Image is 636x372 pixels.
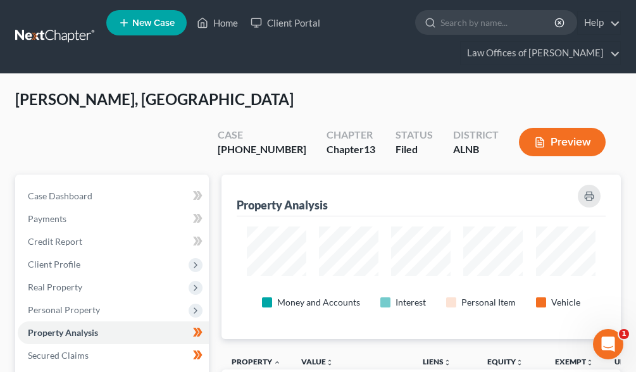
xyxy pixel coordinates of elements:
[516,359,523,366] i: unfold_more
[440,11,556,34] input: Search by name...
[28,213,66,224] span: Payments
[578,11,620,34] a: Help
[190,11,244,34] a: Home
[237,197,328,213] div: Property Analysis
[461,42,620,65] a: Law Offices of [PERSON_NAME]
[18,321,209,344] a: Property Analysis
[18,344,209,367] a: Secured Claims
[327,142,375,157] div: Chapter
[244,11,327,34] a: Client Portal
[15,90,294,108] span: [PERSON_NAME], [GEOGRAPHIC_DATA]
[423,357,451,366] a: Liensunfold_more
[273,359,281,366] i: expand_less
[28,236,82,247] span: Credit Report
[396,142,433,157] div: Filed
[28,190,92,201] span: Case Dashboard
[444,359,451,366] i: unfold_more
[301,357,334,366] a: Valueunfold_more
[364,143,375,155] span: 13
[555,357,594,366] a: Exemptunfold_more
[218,142,306,157] div: [PHONE_NUMBER]
[277,296,360,309] div: Money and Accounts
[18,230,209,253] a: Credit Report
[28,282,82,292] span: Real Property
[487,357,523,366] a: Equityunfold_more
[18,208,209,230] a: Payments
[218,128,306,142] div: Case
[519,128,606,156] button: Preview
[18,185,209,208] a: Case Dashboard
[28,350,89,361] span: Secured Claims
[28,259,80,270] span: Client Profile
[461,296,516,309] div: Personal Item
[453,128,499,142] div: District
[28,327,98,338] span: Property Analysis
[28,304,100,315] span: Personal Property
[593,329,623,359] iframe: Intercom live chat
[327,128,375,142] div: Chapter
[396,296,426,309] div: Interest
[453,142,499,157] div: ALNB
[132,18,175,28] span: New Case
[619,329,629,339] span: 1
[586,359,594,366] i: unfold_more
[326,359,334,366] i: unfold_more
[232,357,281,366] a: Property expand_less
[551,296,580,309] div: Vehicle
[396,128,433,142] div: Status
